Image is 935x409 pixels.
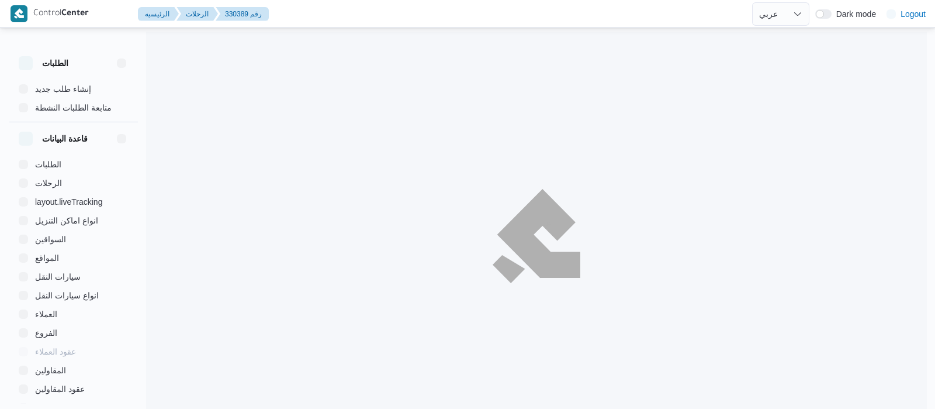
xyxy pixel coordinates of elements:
button: انواع سيارات النقل [14,286,133,305]
button: المواقع [14,249,133,267]
button: 330389 رقم [216,7,269,21]
h3: الطلبات [42,56,68,70]
span: المواقع [35,251,59,265]
img: X8yXhbKr1z7QwAAAABJRU5ErkJggg== [11,5,27,22]
h3: قاعدة البيانات [42,132,88,146]
button: إنشاء طلب جديد [14,80,133,98]
span: سيارات النقل [35,270,81,284]
img: ILLA Logo [499,196,574,276]
span: إنشاء طلب جديد [35,82,91,96]
button: عقود العملاء [14,342,133,361]
span: انواع سيارات النقل [35,288,99,303]
div: الطلبات [9,80,138,122]
button: Logout [882,2,930,26]
span: انواع اماكن التنزيل [35,214,98,228]
button: انواع اماكن التنزيل [14,211,133,230]
button: متابعة الطلبات النشطة [14,98,133,117]
button: المقاولين [14,361,133,380]
button: الرحلات [176,7,218,21]
button: العملاء [14,305,133,324]
span: Dark mode [832,9,876,19]
span: الفروع [35,326,57,340]
button: السواقين [14,230,133,249]
button: layout.liveTracking [14,193,133,211]
span: Logout [901,7,926,21]
span: السواقين [35,232,66,246]
button: عقود المقاولين [14,380,133,398]
div: قاعدة البيانات [9,155,138,408]
span: المقاولين [35,363,66,377]
button: الرحلات [14,174,133,193]
span: عقود العملاء [35,345,76,359]
span: متابعة الطلبات النشطة [35,101,112,115]
span: layout.liveTracking [35,195,102,209]
button: الطلبات [19,56,129,70]
button: الرئيسيه [138,7,179,21]
b: Center [61,9,89,19]
button: الطلبات [14,155,133,174]
span: الرحلات [35,176,62,190]
span: عقود المقاولين [35,382,85,396]
button: الفروع [14,324,133,342]
span: الطلبات [35,157,61,171]
span: العملاء [35,307,57,321]
button: سيارات النقل [14,267,133,286]
button: قاعدة البيانات [19,132,129,146]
